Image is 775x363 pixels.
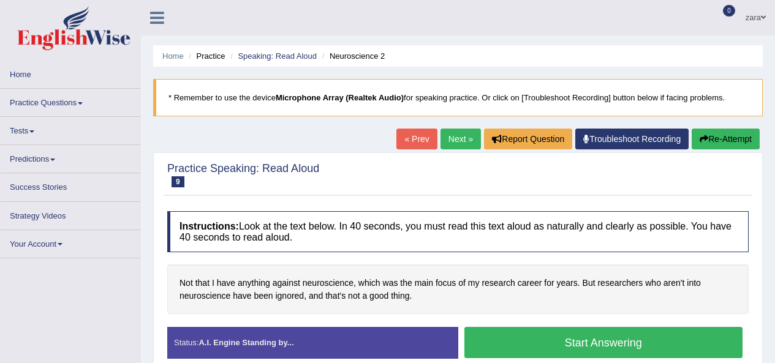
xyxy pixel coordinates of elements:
[464,327,743,358] button: Start Answering
[167,327,458,358] div: Status:
[172,176,184,187] span: 9
[186,50,225,62] li: Practice
[396,129,437,149] a: « Prev
[575,129,689,149] a: Troubleshoot Recording
[162,51,184,61] a: Home
[1,173,140,197] a: Success Stories
[1,202,140,226] a: Strategy Videos
[440,129,481,149] a: Next »
[319,50,385,62] li: Neuroscience 2
[1,117,140,141] a: Tests
[723,5,735,17] span: 0
[238,51,317,61] a: Speaking: Read Aloud
[484,129,572,149] button: Report Question
[167,264,749,314] div: Not that I have anything against neuroscience, which was the main focus of my research career for...
[153,79,763,116] blockquote: * Remember to use the device for speaking practice. Or click on [Troubleshoot Recording] button b...
[1,230,140,254] a: Your Account
[167,211,749,252] h4: Look at the text below. In 40 seconds, you must read this text aloud as naturally and clearly as ...
[276,93,404,102] b: Microphone Array (Realtek Audio)
[180,221,239,231] b: Instructions:
[198,338,293,347] strong: A.I. Engine Standing by...
[1,145,140,169] a: Predictions
[167,163,319,187] h2: Practice Speaking: Read Aloud
[692,129,760,149] button: Re-Attempt
[1,89,140,113] a: Practice Questions
[1,61,140,84] a: Home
